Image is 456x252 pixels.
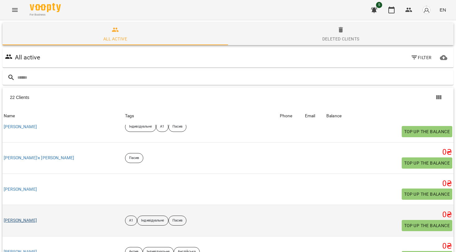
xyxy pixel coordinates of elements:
[103,35,127,43] div: All active
[4,155,74,161] a: [PERSON_NAME]'я [PERSON_NAME]
[404,190,450,198] span: Top up the balance
[326,210,452,220] h5: 0 ₴
[404,222,450,229] span: Top up the balance
[156,122,168,132] div: А1
[125,153,143,163] div: Пасив
[326,179,452,189] h5: 0 ₴
[326,112,342,120] div: Sort
[280,112,302,120] span: Phone
[408,52,434,63] button: Filter
[125,216,137,226] div: А1
[4,124,37,130] a: [PERSON_NAME]
[141,218,164,223] p: Індивідуальне
[129,156,139,161] p: Пасив
[326,147,452,157] h5: 0 ₴
[2,87,454,107] div: Table Toolbar
[125,122,156,132] div: Індивідуальне
[7,2,22,17] button: Menu
[326,112,342,120] div: Balance
[322,35,360,43] div: Deleted clients
[280,112,293,120] div: Phone
[168,122,187,132] div: Пасив
[129,124,152,129] p: Індивідуальне
[402,189,452,200] button: Top up the balance
[4,186,37,193] a: [PERSON_NAME]
[402,220,452,231] button: Top up the balance
[172,218,183,223] p: Пасив
[280,112,293,120] div: Sort
[15,53,40,62] h6: All active
[422,6,431,14] img: avatar_s.png
[402,126,452,137] button: Top up the balance
[4,112,123,120] span: Name
[305,112,324,120] span: Email
[30,13,61,17] span: For Business
[30,3,61,12] img: Voopty Logo
[137,216,168,226] div: Індивідуальне
[411,54,431,61] span: Filter
[172,124,183,129] p: Пасив
[129,218,133,223] p: А1
[168,216,187,226] div: Пасив
[4,217,37,224] a: [PERSON_NAME]
[10,94,230,100] div: 22 Clients
[431,90,446,105] button: Show columns
[440,7,446,13] span: EN
[4,112,15,120] div: Name
[326,112,452,120] span: Balance
[404,128,450,135] span: Top up the balance
[402,157,452,169] button: Top up the balance
[125,112,277,120] div: Tags
[160,124,164,129] p: А1
[376,2,382,8] span: 5
[305,112,315,120] div: Email
[4,112,15,120] div: Sort
[326,241,452,251] h5: 0 ₴
[305,112,315,120] div: Sort
[437,4,449,16] button: EN
[404,159,450,167] span: Top up the balance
